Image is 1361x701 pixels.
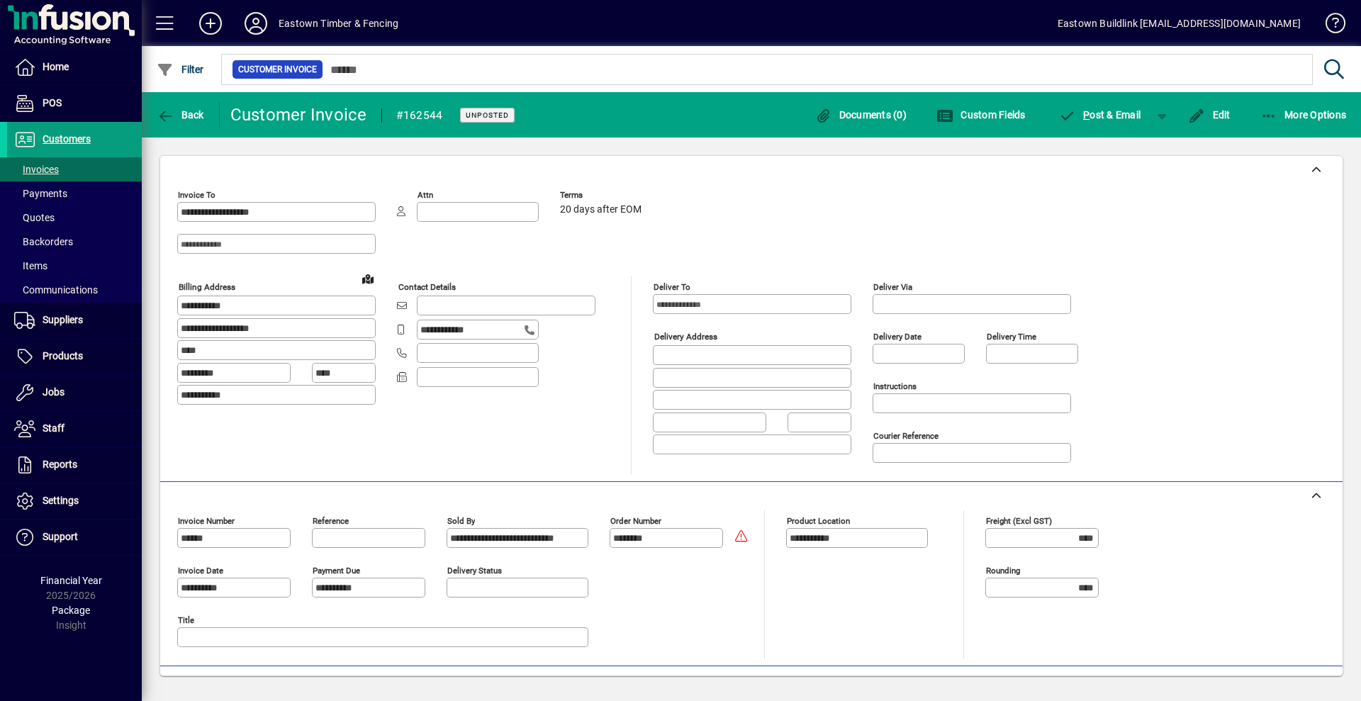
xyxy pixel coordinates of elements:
a: Settings [7,483,142,519]
button: Post & Email [1052,102,1148,128]
span: Quotes [14,212,55,223]
span: Financial Year [40,575,102,586]
span: POS [43,97,62,108]
span: Payments [14,188,67,199]
a: Payments [7,181,142,206]
mat-label: Reference [313,516,349,526]
span: P [1083,109,1090,120]
a: Knowledge Base [1315,3,1343,49]
a: Support [7,520,142,555]
a: Reports [7,447,142,483]
span: Reports [43,459,77,470]
span: Invoices [14,164,59,175]
button: Filter [153,57,208,82]
span: 20 days after EOM [560,204,642,215]
span: Backorders [14,236,73,247]
button: Documents (0) [811,102,910,128]
span: Settings [43,495,79,506]
span: Staff [43,422,65,434]
mat-label: Order number [610,516,661,526]
span: Customers [43,133,91,145]
mat-label: Attn [418,190,433,200]
app-page-header-button: Back [142,102,220,128]
div: Customer Invoice [230,103,367,126]
mat-label: Delivery time [987,332,1036,342]
a: Home [7,50,142,85]
a: View on map [357,267,379,290]
a: Products [7,339,142,374]
span: Documents (0) [814,109,907,120]
a: Jobs [7,375,142,410]
span: Customer Invoice [238,62,317,77]
mat-label: Rounding [986,566,1020,576]
span: Items [14,260,47,271]
mat-label: Invoice date [178,566,223,576]
a: Quotes [7,206,142,230]
button: More Options [1257,102,1350,128]
mat-label: Deliver To [654,282,690,292]
span: Suppliers [43,314,83,325]
div: Eastown Timber & Fencing [279,12,398,35]
span: Jobs [43,386,65,398]
a: POS [7,86,142,121]
mat-label: Payment due [313,566,360,576]
button: Edit [1184,102,1234,128]
button: Back [153,102,208,128]
span: Terms [560,191,645,200]
mat-label: Delivery status [447,566,502,576]
a: Communications [7,278,142,302]
a: Items [7,254,142,278]
span: Custom Fields [936,109,1026,120]
a: Invoices [7,157,142,181]
span: Unposted [466,111,509,120]
span: Home [43,61,69,72]
span: Products [43,350,83,361]
mat-label: Freight (excl GST) [986,516,1052,526]
button: Custom Fields [933,102,1029,128]
span: Support [43,531,78,542]
span: Filter [157,64,204,75]
div: #162544 [396,104,443,127]
mat-label: Sold by [447,516,475,526]
span: Back [157,109,204,120]
mat-label: Invoice To [178,190,215,200]
a: Backorders [7,230,142,254]
mat-label: Instructions [873,381,917,391]
a: Staff [7,411,142,447]
span: ost & Email [1059,109,1141,120]
mat-label: Invoice number [178,516,235,526]
mat-label: Title [178,615,194,625]
a: Suppliers [7,303,142,338]
span: More Options [1260,109,1347,120]
button: Profile [233,11,279,36]
mat-label: Product location [787,516,850,526]
span: Communications [14,284,98,296]
span: Edit [1188,109,1231,120]
div: Eastown Buildlink [EMAIL_ADDRESS][DOMAIN_NAME] [1058,12,1301,35]
span: Package [52,605,90,616]
mat-label: Deliver via [873,282,912,292]
mat-label: Delivery date [873,332,922,342]
mat-label: Courier Reference [873,431,939,441]
button: Add [188,11,233,36]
